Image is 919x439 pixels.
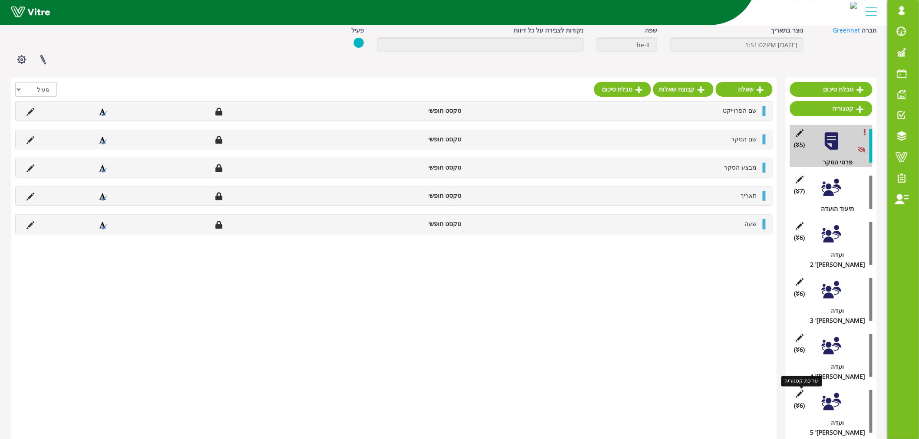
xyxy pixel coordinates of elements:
[797,204,873,213] div: תיעוד הועדה
[797,418,873,437] div: ועדה [PERSON_NAME]' 5
[797,306,873,325] div: ועדה [PERSON_NAME]' 3
[794,289,805,298] span: (6 )
[645,26,657,35] label: שפה
[594,82,651,97] a: טבלת סיכום
[794,233,805,242] span: (6 )
[716,82,773,97] a: שאלה
[724,163,757,171] span: מבצע הסקר
[731,135,757,143] span: שם הסקר
[862,26,877,35] label: חברה
[355,106,466,115] li: טקסט חופשי
[653,82,714,97] a: קבוצת שאלות
[514,26,584,35] label: נקודות לצבירה על כל דיווח
[771,26,803,35] label: נוצר בתאריך
[351,26,364,35] label: פעיל
[355,134,466,144] li: טקסט חופשי
[355,219,466,229] li: טקסט חופשי
[833,26,860,34] a: Greennet
[797,157,873,167] div: פרטי הסקר
[781,376,822,386] div: עריכת קטגוריה
[354,37,364,48] img: yes
[797,250,873,269] div: ועדה [PERSON_NAME]' 2
[794,187,805,196] span: (7 )
[794,345,805,354] span: (6 )
[850,2,857,9] img: d16107d4-1e27-40bc-8e81-5226084e22a2.jpg
[355,191,466,200] li: טקסט חופשי
[794,401,805,410] span: (6 )
[790,101,873,116] a: קטגוריה
[794,140,805,150] span: (5 )
[790,82,873,97] a: טבלת סיכום
[723,106,757,115] span: שם הפרוייקט
[355,163,466,172] li: טקסט חופשי
[741,191,757,200] span: תאריך
[797,362,873,381] div: ועדה [PERSON_NAME]' 4
[745,219,757,228] span: שעה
